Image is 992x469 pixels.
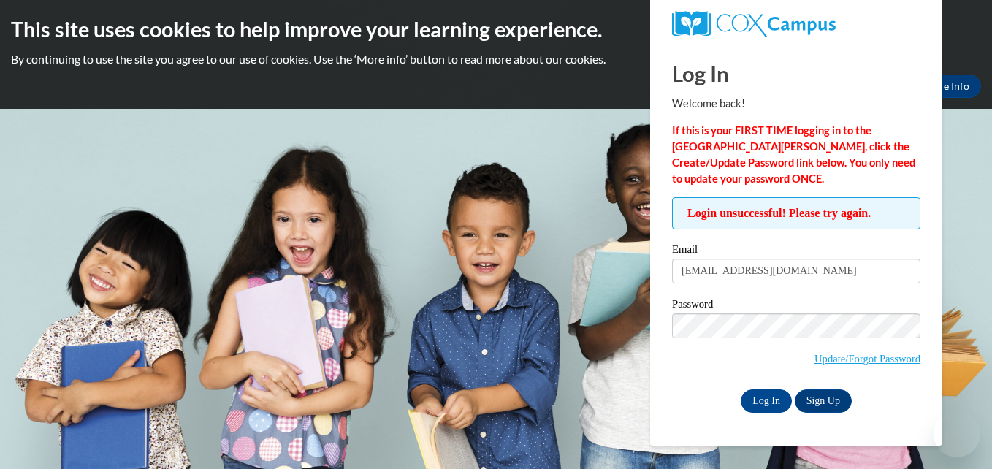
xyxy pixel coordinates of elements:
a: More Info [912,75,981,98]
input: Log In [741,389,792,413]
p: By continuing to use the site you agree to our use of cookies. Use the ‘More info’ button to read... [11,51,981,67]
a: Update/Forgot Password [814,353,920,365]
img: COX Campus [672,11,836,37]
label: Email [672,244,920,259]
iframe: Button to launch messaging window [934,411,980,457]
a: Sign Up [795,389,852,413]
a: COX Campus [672,11,920,37]
h2: This site uses cookies to help improve your learning experience. [11,15,981,44]
p: Welcome back! [672,96,920,112]
strong: If this is your FIRST TIME logging in to the [GEOGRAPHIC_DATA][PERSON_NAME], click the Create/Upd... [672,124,915,185]
label: Password [672,299,920,313]
h1: Log In [672,58,920,88]
span: Login unsuccessful! Please try again. [672,197,920,229]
